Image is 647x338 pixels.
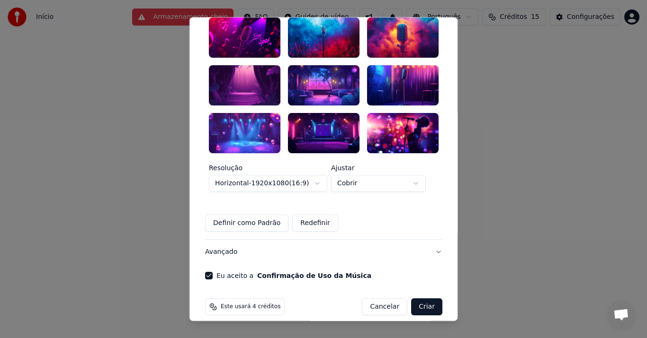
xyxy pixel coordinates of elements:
[205,215,288,232] button: Definir como Padrão
[411,298,442,315] button: Criar
[257,272,371,279] button: Eu aceito a
[221,303,280,311] span: Este usará 4 créditos
[292,215,338,232] button: Redefinir
[331,165,426,171] label: Ajustar
[362,298,407,315] button: Cancelar
[209,165,327,171] label: Resolução
[205,240,442,264] button: Avançado
[216,272,371,279] label: Eu aceito a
